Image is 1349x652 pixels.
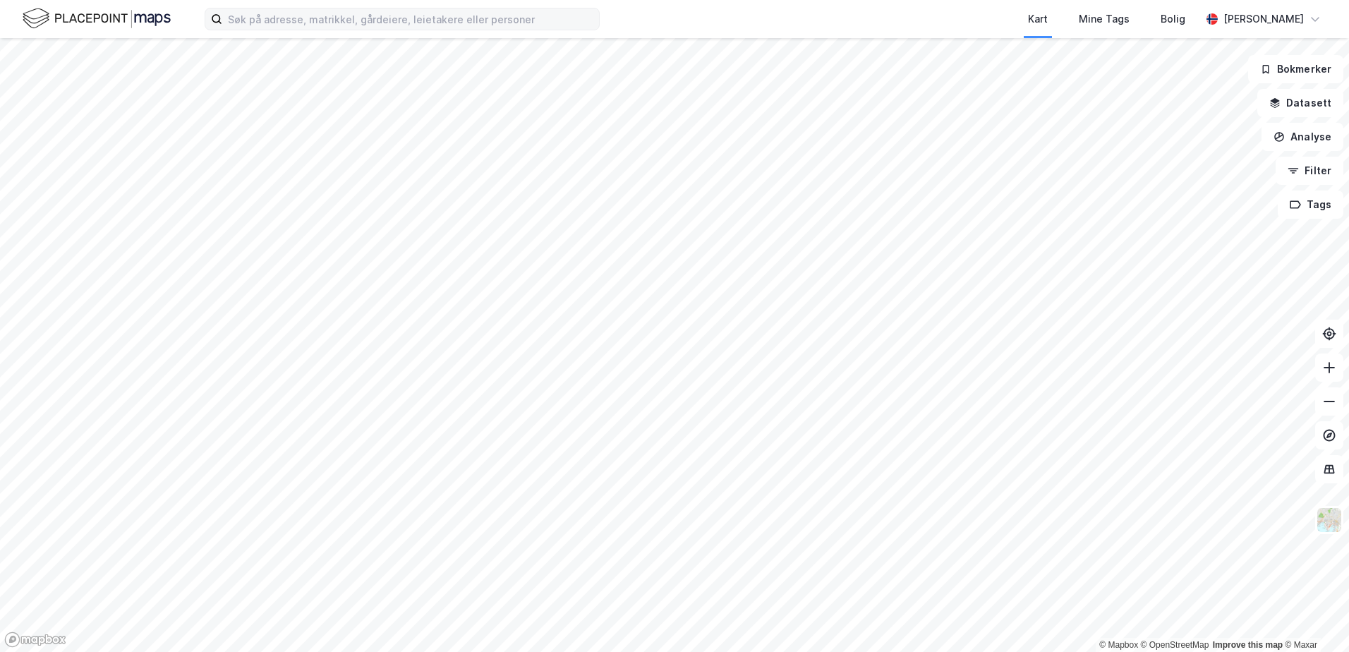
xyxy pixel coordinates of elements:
button: Analyse [1262,123,1343,151]
div: Bolig [1161,11,1185,28]
div: Mine Tags [1079,11,1130,28]
a: OpenStreetMap [1141,640,1209,650]
a: Mapbox homepage [4,632,66,648]
div: [PERSON_NAME] [1223,11,1304,28]
img: logo.f888ab2527a4732fd821a326f86c7f29.svg [23,6,171,31]
a: Improve this map [1213,640,1283,650]
input: Søk på adresse, matrikkel, gårdeiere, leietakere eller personer [222,8,599,30]
iframe: Chat Widget [1278,584,1349,652]
button: Bokmerker [1248,55,1343,83]
button: Tags [1278,191,1343,219]
img: Z [1316,507,1343,533]
div: Kart [1028,11,1048,28]
div: Kontrollprogram for chat [1278,584,1349,652]
button: Filter [1276,157,1343,185]
a: Mapbox [1099,640,1138,650]
button: Datasett [1257,89,1343,117]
